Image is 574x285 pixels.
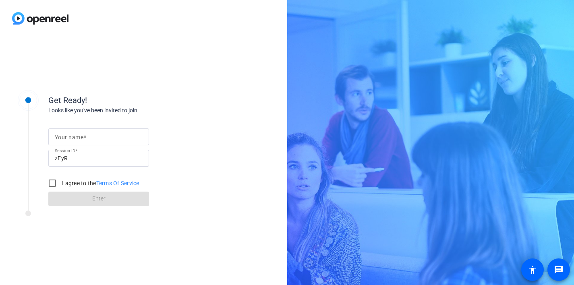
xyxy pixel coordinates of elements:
[96,180,139,186] a: Terms Of Service
[55,148,75,153] mat-label: Session ID
[48,106,209,115] div: Looks like you've been invited to join
[554,265,564,275] mat-icon: message
[60,179,139,187] label: I agree to the
[55,134,83,140] mat-label: Your name
[528,265,537,275] mat-icon: accessibility
[48,94,209,106] div: Get Ready!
